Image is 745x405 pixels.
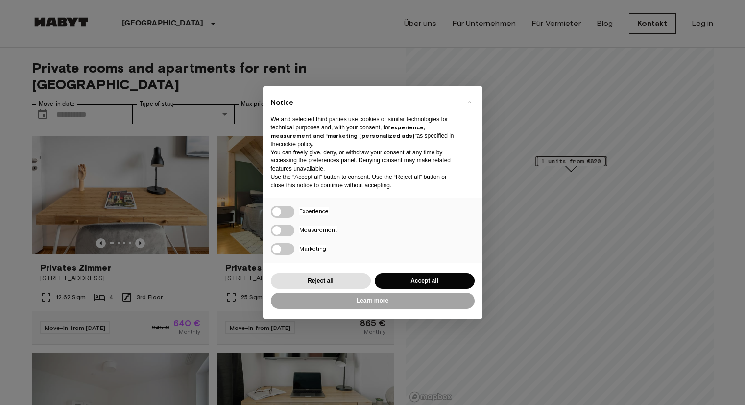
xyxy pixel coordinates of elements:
[271,293,475,309] button: Learn more
[299,226,337,233] span: Measurement
[271,173,459,190] p: Use the “Accept all” button to consent. Use the “Reject all” button or close this notice to conti...
[299,245,326,252] span: Marketing
[468,96,471,108] span: ×
[375,273,475,289] button: Accept all
[271,98,459,108] h2: Notice
[299,207,329,215] span: Experience
[271,149,459,173] p: You can freely give, deny, or withdraw your consent at any time by accessing the preferences pane...
[462,94,478,110] button: Close this notice
[271,273,371,289] button: Reject all
[271,124,425,139] strong: experience, measurement and “marketing (personalized ads)”
[279,141,312,148] a: cookie policy
[271,115,459,148] p: We and selected third parties use cookies or similar technologies for technical purposes and, wit...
